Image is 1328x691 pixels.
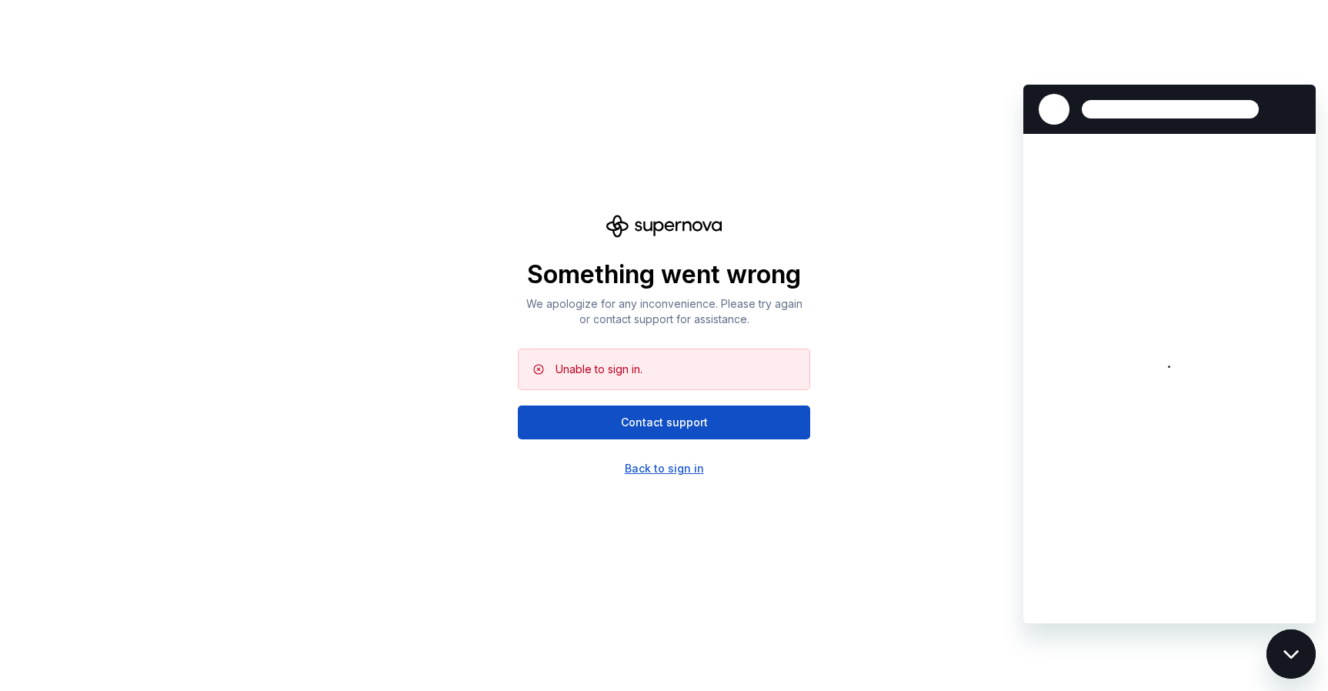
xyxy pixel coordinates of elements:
p: Something went wrong [518,259,810,290]
a: Back to sign in [625,461,704,476]
button: Contact support [518,406,810,439]
p: We apologize for any inconvenience. Please try again or contact support for assistance. [518,296,810,327]
iframe: Button to launch messaging window [1266,629,1316,679]
div: Unable to sign in. [556,362,642,377]
span: Contact support [621,415,708,430]
iframe: Messaging window [1023,85,1316,623]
